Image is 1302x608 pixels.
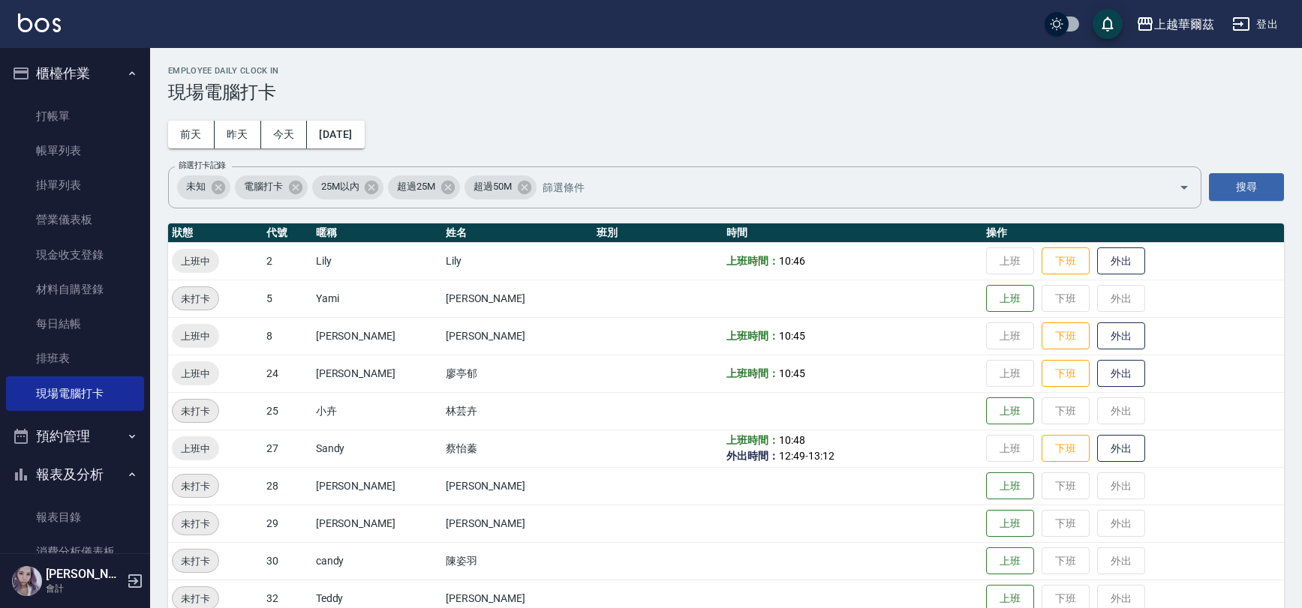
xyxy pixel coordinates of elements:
[173,591,218,607] span: 未打卡
[986,285,1034,313] button: 上班
[726,330,779,342] b: 上班時間：
[312,542,442,580] td: candy
[1042,360,1090,388] button: 下班
[168,121,215,148] button: 前天
[726,255,779,267] b: 上班時間：
[235,179,292,194] span: 電腦打卡
[6,535,144,569] a: 消費分析儀表板
[312,355,442,392] td: [PERSON_NAME]
[312,280,442,317] td: Yami
[12,566,42,596] img: Person
[312,175,384,199] div: 25M以內
[173,553,218,569] span: 未打卡
[986,472,1034,500] button: 上班
[177,175,230,199] div: 未知
[168,223,263,243] th: 狀態
[779,330,805,342] span: 10:45
[442,505,593,542] td: [PERSON_NAME]
[168,66,1284,76] h2: Employee Daily Clock In
[263,242,312,280] td: 2
[442,542,593,580] td: 陳姿羽
[263,317,312,355] td: 8
[263,280,312,317] td: 5
[173,403,218,419] span: 未打卡
[172,328,219,344] span: 上班中
[168,82,1284,103] h3: 現場電腦打卡
[6,500,144,535] a: 報表目錄
[986,510,1034,538] button: 上班
[442,392,593,430] td: 林芸卉
[6,272,144,307] a: 材料自購登錄
[1042,322,1090,350] button: 下班
[808,450,834,462] span: 13:12
[312,505,442,542] td: [PERSON_NAME]
[263,542,312,580] td: 30
[465,175,537,199] div: 超過50M
[593,223,723,243] th: 班別
[312,467,442,505] td: [PERSON_NAME]
[312,179,368,194] span: 25M以內
[261,121,308,148] button: 今天
[779,255,805,267] span: 10:46
[6,202,144,237] a: 營業儀表板
[312,430,442,467] td: Sandy
[263,430,312,467] td: 27
[779,450,805,462] span: 12:49
[726,434,779,446] b: 上班時間：
[1097,322,1145,350] button: 外出
[1097,435,1145,463] button: 外出
[1226,10,1284,38] button: 登出
[312,317,442,355] td: [PERSON_NAME]
[46,567,122,582] h5: [PERSON_NAME]
[173,291,218,307] span: 未打卡
[6,168,144,202] a: 掛單列表
[726,450,779,462] b: 外出時間：
[46,582,122,595] p: 會計
[388,175,460,199] div: 超過25M
[263,467,312,505] td: 28
[986,547,1034,575] button: 上班
[1093,9,1123,39] button: save
[1154,15,1214,34] div: 上越華爾茲
[539,174,1153,200] input: 篩選條件
[312,223,442,243] th: 暱稱
[177,179,215,194] span: 未知
[1042,435,1090,463] button: 下班
[6,341,144,376] a: 排班表
[172,366,219,382] span: 上班中
[465,179,521,194] span: 超過50M
[442,223,593,243] th: 姓名
[172,253,219,269] span: 上班中
[388,179,444,194] span: 超過25M
[179,160,226,171] label: 篩選打卡記錄
[1209,173,1284,201] button: 搜尋
[723,430,982,467] td: -
[442,355,593,392] td: 廖亭郁
[312,392,442,430] td: 小卉
[1130,9,1220,40] button: 上越華爾茲
[986,397,1034,425] button: 上班
[442,242,593,280] td: Lily
[263,355,312,392] td: 24
[6,307,144,341] a: 每日結帳
[6,376,144,411] a: 現場電腦打卡
[6,455,144,494] button: 報表及分析
[6,133,144,168] a: 帳單列表
[172,441,219,457] span: 上班中
[1097,360,1145,388] button: 外出
[6,54,144,93] button: 櫃檯作業
[6,417,144,456] button: 預約管理
[18,13,61,32] img: Logo
[442,467,593,505] td: [PERSON_NAME]
[173,478,218,494] span: 未打卡
[982,223,1284,243] th: 操作
[312,242,442,280] td: Lily
[723,223,982,243] th: 時間
[6,99,144,133] a: 打帳單
[442,280,593,317] td: [PERSON_NAME]
[779,434,805,446] span: 10:48
[235,175,308,199] div: 電腦打卡
[307,121,364,148] button: [DATE]
[173,516,218,532] span: 未打卡
[1097,247,1145,275] button: 外出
